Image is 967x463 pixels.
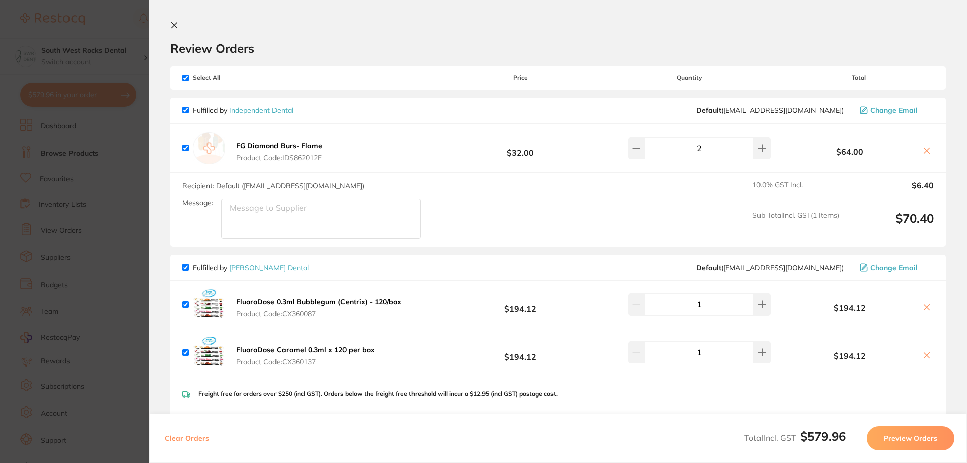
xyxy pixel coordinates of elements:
[744,433,846,443] span: Total Incl. GST
[236,297,401,306] b: FluoroDose 0.3ml Bubblegum (Centrix) - 120/box
[193,106,293,114] p: Fulfilled by
[193,263,309,272] p: Fulfilled by
[182,199,213,207] label: Message:
[193,132,225,164] img: empty.jpg
[696,263,844,272] span: sales@piksters.com
[445,139,595,157] b: $32.00
[784,351,916,360] b: $194.12
[696,106,721,115] b: Default
[445,295,595,314] b: $194.12
[236,154,322,162] span: Product Code: IDS862012F
[233,297,404,318] button: FluoroDose 0.3ml Bubblegum (Centrix) - 120/box Product Code:CX360087
[857,263,934,272] button: Change Email
[847,181,934,203] output: $6.40
[800,429,846,444] b: $579.96
[445,74,595,81] span: Price
[696,263,721,272] b: Default
[236,345,375,354] b: FluoroDose Caramel 0.3ml x 120 per box
[193,289,225,320] img: OGFmbzNrZw
[229,106,293,115] a: Independent Dental
[236,141,322,150] b: FG Diamond Burs- Flame
[847,211,934,239] output: $70.40
[752,181,839,203] span: 10.0 % GST Incl.
[596,74,784,81] span: Quantity
[857,106,934,115] button: Change Email
[696,106,844,114] span: orders@independentdental.com.au
[870,263,918,272] span: Change Email
[445,343,595,362] b: $194.12
[784,303,916,312] b: $194.12
[182,74,283,81] span: Select All
[162,426,212,450] button: Clear Orders
[233,345,378,366] button: FluoroDose Caramel 0.3ml x 120 per box Product Code:CX360137
[229,263,309,272] a: [PERSON_NAME] Dental
[233,141,325,162] button: FG Diamond Burs- Flame Product Code:IDS862012F
[784,74,934,81] span: Total
[867,426,954,450] button: Preview Orders
[170,41,946,56] h2: Review Orders
[193,337,225,368] img: a3dlb3ZlMA
[182,181,364,190] span: Recipient: Default ( [EMAIL_ADDRESS][DOMAIN_NAME] )
[752,211,839,239] span: Sub Total Incl. GST ( 1 Items)
[198,390,558,398] p: Freight free for orders over $250 (incl GST). Orders below the freight free threshold will incur ...
[236,358,375,366] span: Product Code: CX360137
[870,106,918,114] span: Change Email
[236,310,401,318] span: Product Code: CX360087
[784,147,916,156] b: $64.00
